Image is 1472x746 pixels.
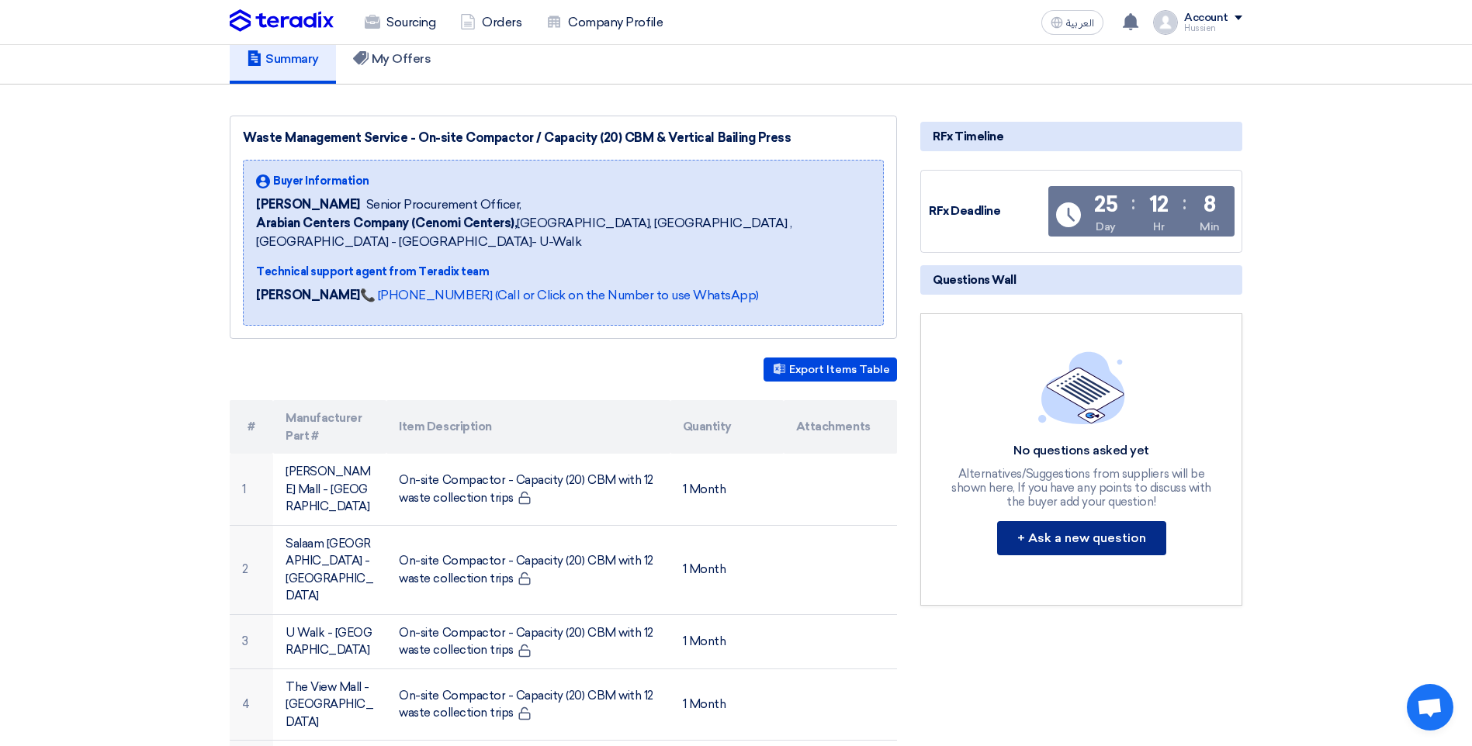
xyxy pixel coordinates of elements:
strong: [PERSON_NAME] [256,288,360,302]
b: Arabian Centers Company (Cenomi Centers), [256,216,517,230]
div: Min [1200,219,1220,235]
td: 1 Month [670,525,784,614]
h5: Summary [247,51,319,67]
h5: My Offers [353,51,431,67]
a: 📞 [PHONE_NUMBER] (Call or Click on the Number to use WhatsApp) [360,288,759,302]
img: empty_state_list.svg [1038,351,1125,424]
th: # [230,400,273,454]
span: Buyer Information [273,173,369,189]
a: Orders [448,5,534,40]
td: 2 [230,525,273,614]
img: profile_test.png [1153,10,1178,35]
div: Waste Management Service - On-site Compactor / Capacity (20) CBM & Vertical Bailing Press [243,129,884,147]
div: Account [1184,12,1228,25]
th: Quantity [670,400,784,454]
th: Manufacturer Part # [273,400,386,454]
td: On-site Compactor - Capacity (20) CBM with 12 waste collection trips [386,454,670,525]
td: On-site Compactor - Capacity (20) CBM with 12 waste collection trips [386,525,670,614]
div: 12 [1149,194,1169,216]
th: Attachments [784,400,897,454]
td: 3 [230,614,273,668]
td: Salaam [GEOGRAPHIC_DATA] - [GEOGRAPHIC_DATA] [273,525,386,614]
span: [GEOGRAPHIC_DATA], [GEOGRAPHIC_DATA] ,[GEOGRAPHIC_DATA] - [GEOGRAPHIC_DATA]- U-Walk [256,214,871,251]
span: العربية [1066,18,1094,29]
div: No questions asked yet [950,443,1214,459]
td: The View Mall - [GEOGRAPHIC_DATA] [273,668,386,741]
span: [PERSON_NAME] [256,195,360,214]
td: 1 Month [670,668,784,741]
div: Hr [1153,219,1164,235]
div: Technical support agent from Teradix team [256,264,871,280]
td: 4 [230,668,273,741]
div: : [1131,189,1135,217]
div: RFx Timeline [920,122,1242,151]
div: RFx Deadline [929,202,1045,220]
div: Open chat [1407,684,1453,730]
a: Company Profile [534,5,675,40]
td: 1 Month [670,614,784,668]
td: On-site Compactor - Capacity (20) CBM with 12 waste collection trips [386,614,670,668]
button: + Ask a new question [997,521,1166,555]
img: Teradix logo [230,9,334,33]
div: : [1183,189,1186,217]
th: Item Description [386,400,670,454]
a: Summary [230,34,336,84]
td: 1 [230,454,273,525]
div: 8 [1204,194,1216,216]
span: Questions Wall [933,271,1016,288]
span: Senior Procurement Officer, [366,195,521,214]
button: العربية [1041,10,1103,35]
a: My Offers [336,34,449,84]
div: Alternatives/Suggestions from suppliers will be shown here, If you have any points to discuss wit... [950,467,1214,509]
div: Day [1096,219,1116,235]
a: Sourcing [352,5,448,40]
td: On-site Compactor - Capacity (20) CBM with 12 waste collection trips [386,668,670,741]
td: U Walk - [GEOGRAPHIC_DATA] [273,614,386,668]
td: [PERSON_NAME] Mall - [GEOGRAPHIC_DATA] [273,454,386,525]
div: Hussien [1184,24,1242,33]
div: 25 [1094,194,1117,216]
td: 1 Month [670,454,784,525]
button: Export Items Table [764,357,897,382]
